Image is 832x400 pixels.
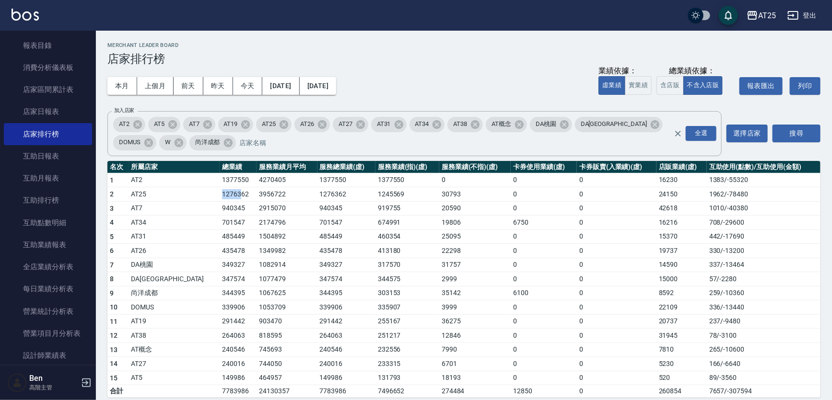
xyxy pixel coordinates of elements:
td: 18193 [439,371,511,385]
td: 0 [577,187,656,202]
span: AT5 [148,119,170,129]
td: 1962 / -78480 [707,187,820,202]
td: AT27 [129,357,220,371]
td: 42618 [656,201,707,216]
td: 701547 [220,216,257,230]
td: 7990 [439,343,511,357]
td: 335907 [375,300,439,315]
td: 8592 [656,286,707,300]
td: 337 / -13464 [707,258,820,272]
button: 前天 [174,77,203,95]
div: AT38 [447,117,483,132]
td: 0 [511,201,577,216]
td: 1245569 [375,187,439,202]
span: 4 [110,218,114,226]
span: AT2 [113,119,135,129]
td: 0 [577,258,656,272]
td: AT31 [129,229,220,244]
td: AT25 [129,187,220,202]
td: 0 [511,371,577,385]
a: 全店業績分析表 [4,256,92,278]
a: 每日業績分析表 [4,278,92,300]
td: 240546 [220,343,257,357]
td: 0 [577,385,656,398]
td: 442 / -17690 [707,229,820,244]
td: 265 / -10600 [707,343,820,357]
td: 701547 [317,216,375,230]
button: [DATE] [262,77,299,95]
a: 報表匯出 [732,81,783,90]
div: AT31 [371,117,407,132]
div: AT概念 [486,117,527,132]
div: 總業績依據： [669,66,715,76]
td: 0 [511,343,577,357]
td: DA桃園 [129,258,220,272]
td: 344575 [375,272,439,286]
div: AT34 [410,117,445,132]
span: AT34 [410,119,435,129]
td: 0 [577,300,656,315]
div: AT2 [113,117,145,132]
h5: Ben [29,374,78,383]
button: 今天 [233,77,263,95]
td: 20737 [656,314,707,329]
td: 485449 [317,229,375,244]
td: 35142 [439,286,511,300]
a: 互助月報表 [4,167,92,189]
td: 0 [511,229,577,244]
th: 卡券使用業績(虛) [511,161,577,173]
td: 89 / -3560 [707,371,820,385]
td: 149986 [220,371,257,385]
div: W [159,135,187,150]
a: 消費分析儀表板 [4,57,92,79]
button: 虛業績 [598,76,625,95]
td: 674991 [375,216,439,230]
td: 7657 / -307594 [707,385,820,398]
th: 互助使用(點數)/互助使用(金額) [707,161,820,173]
td: 6701 [439,357,511,371]
td: 0 [577,329,656,343]
table: a dense table [107,161,820,398]
td: 1349982 [257,244,317,258]
td: 347574 [317,272,375,286]
td: 344395 [220,286,257,300]
img: Logo [12,9,39,21]
div: AT25 [256,117,292,132]
td: 149986 [317,371,375,385]
button: AT25 [743,6,780,25]
th: 總業績 [220,161,257,173]
a: 店家排行榜 [4,123,92,145]
td: 339906 [220,300,257,315]
div: DA[GEOGRAPHIC_DATA] [575,117,663,132]
td: 240016 [317,357,375,371]
h2: Merchant Leader Board [107,42,820,48]
span: 13 [110,346,118,354]
td: 78 / -3100 [707,329,820,343]
td: 0 [577,286,656,300]
td: 291442 [220,314,257,329]
a: 設計師業績表 [4,344,92,366]
div: AT19 [218,117,254,132]
td: 237 / -9480 [707,314,820,329]
button: 列印 [790,77,820,95]
td: 485449 [220,229,257,244]
span: 7 [110,261,114,269]
td: 1276362 [317,187,375,202]
button: [DATE] [300,77,336,95]
th: 店販業績(虛) [656,161,707,173]
td: 0 [439,173,511,187]
h3: 店家排行榜 [107,52,820,66]
span: AT38 [447,119,473,129]
td: 36275 [439,314,511,329]
p: 高階主管 [29,383,78,392]
span: AT31 [371,119,397,129]
td: 0 [577,272,656,286]
td: 1377550 [317,173,375,187]
td: 413180 [375,244,439,258]
td: AT34 [129,216,220,230]
td: 0 [577,244,656,258]
td: 744050 [257,357,317,371]
td: 349327 [317,258,375,272]
button: Clear [671,127,685,140]
td: 31757 [439,258,511,272]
